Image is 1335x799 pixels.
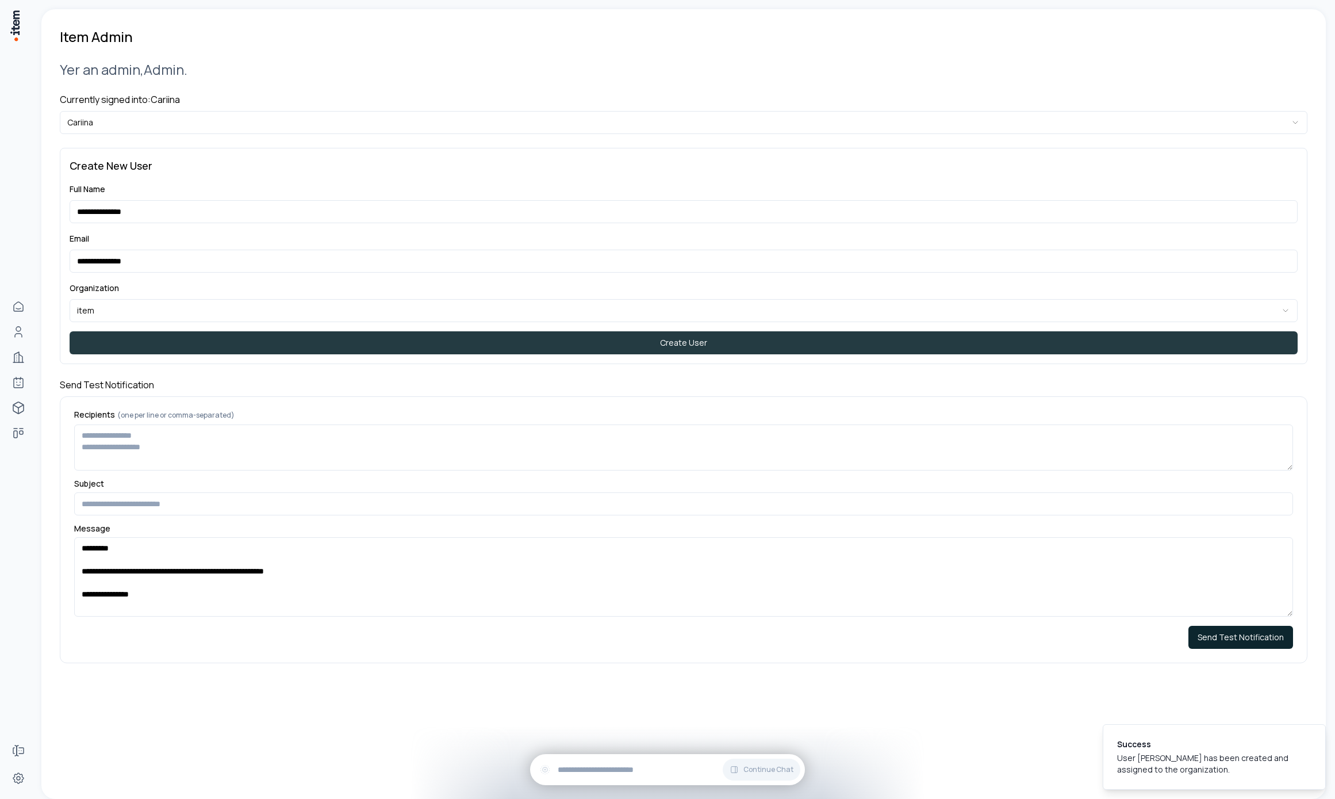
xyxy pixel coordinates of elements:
[1188,626,1293,649] button: Send Test Notification
[117,410,235,420] span: (one per line or comma-separated)
[74,525,1293,533] label: Message
[743,765,793,774] span: Continue Chat
[530,754,805,785] div: Continue Chat
[70,331,1298,354] button: Create User
[7,346,30,369] a: Companies
[7,320,30,343] a: Contacts
[723,759,800,781] button: Continue Chat
[74,411,1293,420] label: Recipients
[70,158,1298,174] h3: Create New User
[60,378,1307,392] h4: Send Test Notification
[7,371,30,394] a: Agents
[70,183,105,194] label: Full Name
[60,60,1307,79] h2: Yer an admin, Admin .
[1117,752,1307,775] div: User [PERSON_NAME] has been created and assigned to the organization.
[70,233,89,244] label: Email
[7,295,30,318] a: Home
[7,396,30,419] a: implementations
[60,93,1307,106] h4: Currently signed into: Cariina
[74,480,1293,488] label: Subject
[1117,739,1307,750] div: Success
[7,739,30,762] a: Forms
[60,28,133,46] h1: Item Admin
[7,422,30,445] a: focus-areas
[70,282,119,293] label: Organization
[9,9,21,42] img: Item Brain Logo
[7,767,30,790] a: Settings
